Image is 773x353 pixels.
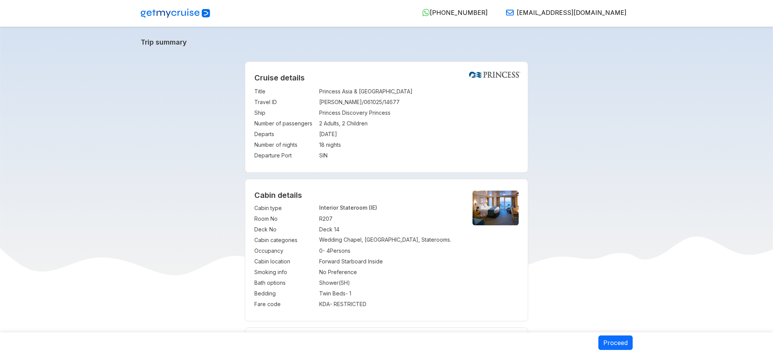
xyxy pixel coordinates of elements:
td: Number of passengers [254,118,315,129]
h2: Cruise details [254,73,519,82]
td: : [315,118,319,129]
td: Shower ( SH ) [319,278,460,288]
p: Interior Stateroom [319,204,460,211]
img: Email [506,9,514,16]
td: Bedding [254,288,315,299]
td: Departs [254,129,315,140]
td: : [315,267,319,278]
td: Ship [254,108,315,118]
td: 0 - 4 Persons [319,245,460,256]
td: : [315,203,319,213]
td: Princess Asia & [GEOGRAPHIC_DATA] [319,86,519,97]
td: : [315,129,319,140]
div: KDA - RESTRICTED [319,300,460,308]
a: [PHONE_NUMBER] [416,9,488,16]
td: : [315,256,319,267]
td: SIN [319,150,519,161]
td: Deck No [254,224,315,235]
a: Trip summary [141,38,633,46]
td: Smoking info [254,267,315,278]
td: Cabin categories [254,235,315,245]
td: Cabin type [254,203,315,213]
td: Deck 14 [319,224,460,235]
td: : [315,235,319,245]
td: [PERSON_NAME]/061025/14677 [319,97,519,108]
td: Occupancy [254,245,315,256]
td: Title [254,86,315,97]
td: Bath options [254,278,315,288]
td: R207 [319,213,460,224]
span: [EMAIL_ADDRESS][DOMAIN_NAME] [517,9,627,16]
td: 2 Adults, 2 Children [319,118,519,129]
td: Princess Discovery Princess [319,108,519,118]
td: 18 nights [319,140,519,150]
span: [PHONE_NUMBER] [430,9,488,16]
td: : [315,278,319,288]
td: : [315,86,319,97]
h4: Cabin details [254,191,519,200]
td: : [315,97,319,108]
td: : [315,108,319,118]
p: Wedding Chapel, [GEOGRAPHIC_DATA], Staterooms. [319,236,460,243]
span: (IE) [369,204,377,211]
td: : [315,213,319,224]
td: Cabin location [254,256,315,267]
td: Room No [254,213,315,224]
td: : [315,140,319,150]
td: [DATE] [319,129,519,140]
td: : [315,288,319,299]
td: : [315,245,319,256]
td: : [315,224,319,235]
td: Number of nights [254,140,315,150]
span: Twin Beds - 1 [319,290,351,297]
td: : [315,150,319,161]
td: No Preference [319,267,460,278]
td: Forward Starboard Inside [319,256,460,267]
td: Fare code [254,299,315,310]
td: Travel ID [254,97,315,108]
td: Departure Port [254,150,315,161]
button: Proceed [598,335,633,350]
img: WhatsApp [422,9,430,16]
td: : [315,299,319,310]
a: [EMAIL_ADDRESS][DOMAIN_NAME] [500,9,627,16]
